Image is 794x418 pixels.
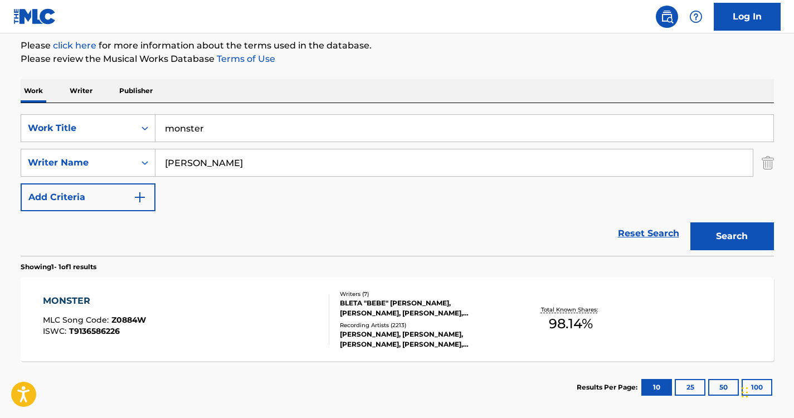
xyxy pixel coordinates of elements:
[21,52,774,66] p: Please review the Musical Works Database
[53,40,96,51] a: click here
[577,382,640,392] p: Results Per Page:
[612,221,685,246] a: Reset Search
[340,321,508,329] div: Recording Artists ( 2213 )
[340,329,508,349] div: [PERSON_NAME], [PERSON_NAME], [PERSON_NAME], [PERSON_NAME], [PERSON_NAME], [PERSON_NAME], R FENTY...
[21,262,96,272] p: Showing 1 - 1 of 1 results
[340,290,508,298] div: Writers ( 7 )
[714,3,781,31] a: Log In
[340,298,508,318] div: BLETA "BEBE" [PERSON_NAME], [PERSON_NAME], [PERSON_NAME], [PERSON_NAME], [PERSON_NAME] [PERSON_NA...
[13,8,56,25] img: MLC Logo
[43,326,69,336] span: ISWC :
[111,315,146,325] span: Z0884W
[541,305,601,314] p: Total Known Shares:
[69,326,120,336] span: T9136586226
[116,79,156,103] p: Publisher
[43,294,146,308] div: MONSTER
[28,121,128,135] div: Work Title
[21,39,774,52] p: Please for more information about the terms used in the database.
[21,278,774,361] a: MONSTERMLC Song Code:Z0884WISWC:T9136586226Writers (7)BLETA "BEBE" [PERSON_NAME], [PERSON_NAME], ...
[675,379,705,396] button: 25
[28,156,128,169] div: Writer Name
[215,54,275,64] a: Terms of Use
[656,6,678,28] a: Public Search
[690,222,774,250] button: Search
[708,379,739,396] button: 50
[21,114,774,256] form: Search Form
[549,314,593,334] span: 98.14 %
[660,10,674,23] img: search
[21,183,155,211] button: Add Criteria
[641,379,672,396] button: 10
[689,10,703,23] img: help
[43,315,111,325] span: MLC Song Code :
[738,364,794,418] iframe: Chat Widget
[685,6,707,28] div: Help
[742,376,748,409] div: Drag
[762,149,774,177] img: Delete Criterion
[133,191,147,204] img: 9d2ae6d4665cec9f34b9.svg
[21,79,46,103] p: Work
[66,79,96,103] p: Writer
